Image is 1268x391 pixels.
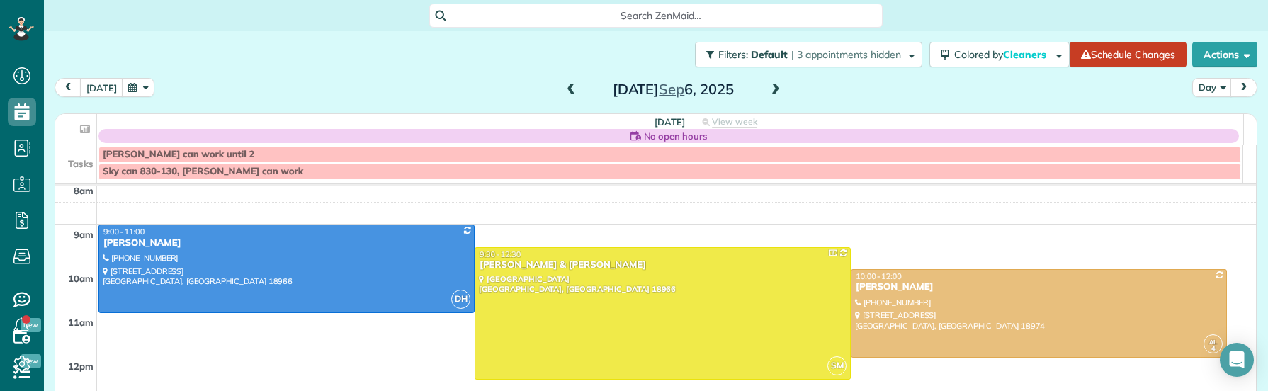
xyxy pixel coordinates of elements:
span: [DATE] [655,116,685,127]
div: [PERSON_NAME] & [PERSON_NAME] [479,259,847,271]
span: DH [451,290,470,309]
span: Filters: [718,48,748,61]
a: Filters: Default | 3 appointments hidden [688,42,922,67]
span: View week [712,116,757,127]
button: Actions [1192,42,1257,67]
a: Schedule Changes [1070,42,1187,67]
button: [DATE] [80,78,123,97]
button: Colored byCleaners [929,42,1070,67]
span: 8am [74,185,94,196]
span: Sep [659,80,684,98]
button: prev [55,78,81,97]
span: SM [827,356,847,375]
span: 11am [68,317,94,328]
span: No open hours [644,129,708,143]
div: [PERSON_NAME] [855,281,1223,293]
h2: [DATE] 6, 2025 [584,81,762,97]
button: Day [1192,78,1232,97]
span: 10am [68,273,94,284]
span: [PERSON_NAME] can work until 2 [103,149,254,160]
button: next [1230,78,1257,97]
span: 10:00 - 12:00 [856,271,902,281]
span: | 3 appointments hidden [791,48,901,61]
span: AL [1209,338,1217,346]
span: 9:30 - 12:30 [480,249,521,259]
span: 9am [74,229,94,240]
span: Colored by [954,48,1051,61]
button: Filters: Default | 3 appointments hidden [695,42,922,67]
small: 4 [1204,342,1222,356]
span: Sky can 830-130, [PERSON_NAME] can work [103,166,303,177]
span: 12pm [68,361,94,372]
div: [PERSON_NAME] [103,237,470,249]
span: Cleaners [1003,48,1048,61]
span: Default [751,48,788,61]
div: Open Intercom Messenger [1220,343,1254,377]
span: 9:00 - 11:00 [103,227,145,237]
